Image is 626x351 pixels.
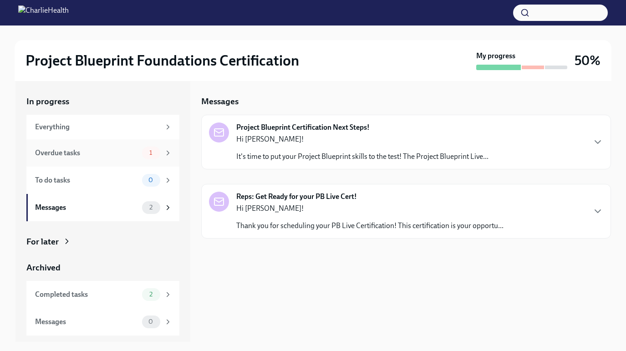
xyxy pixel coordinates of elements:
[26,308,179,336] a: Messages0
[35,290,138,300] div: Completed tasks
[26,139,179,167] a: Overdue tasks1
[201,96,239,107] h5: Messages
[144,291,158,298] span: 2
[18,5,69,20] img: CharlieHealth
[26,236,179,248] a: For later
[236,192,357,202] strong: Reps: Get Ready for your PB Live Cert!
[144,149,158,156] span: 1
[236,203,504,214] p: Hi [PERSON_NAME]!
[26,236,59,248] div: For later
[143,177,158,183] span: 0
[236,152,489,162] p: It's time to put your Project Blueprint skills to the test! The Project Blueprint Live...
[26,281,179,308] a: Completed tasks2
[144,204,158,211] span: 2
[236,134,489,144] p: Hi [PERSON_NAME]!
[26,167,179,194] a: To do tasks0
[35,175,138,185] div: To do tasks
[35,122,160,132] div: Everything
[143,318,158,325] span: 0
[35,203,138,213] div: Messages
[236,221,504,231] p: Thank you for scheduling your PB Live Certification! This certification is your opportu...
[35,317,138,327] div: Messages
[575,52,601,69] h3: 50%
[236,122,370,132] strong: Project Blueprint Certification Next Steps!
[35,148,138,158] div: Overdue tasks
[476,51,515,61] strong: My progress
[26,96,179,107] a: In progress
[26,262,179,274] a: Archived
[26,194,179,221] a: Messages2
[26,115,179,139] a: Everything
[25,51,299,70] h2: Project Blueprint Foundations Certification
